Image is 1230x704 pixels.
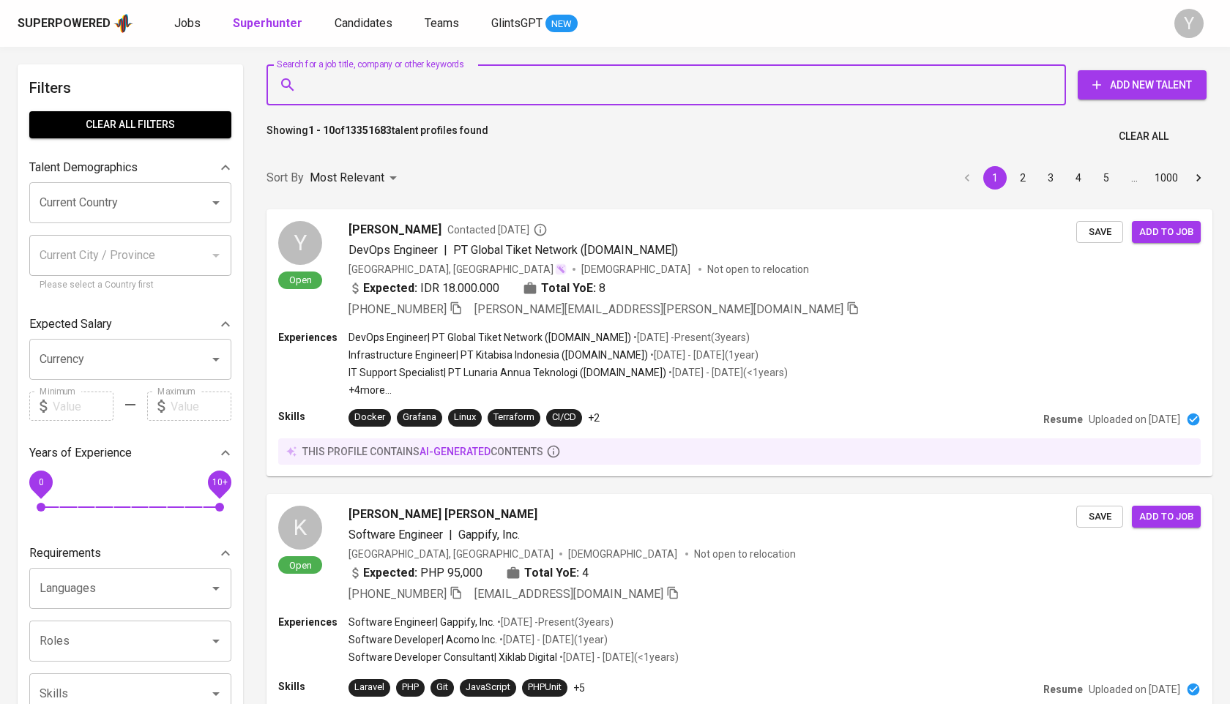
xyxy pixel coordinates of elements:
input: Value [171,392,231,421]
button: page 1 [983,166,1007,190]
span: GlintsGPT [491,16,543,30]
img: app logo [113,12,133,34]
a: GlintsGPT NEW [491,15,578,33]
b: 1 - 10 [308,124,335,136]
p: Showing of talent profiles found [266,123,488,150]
span: [PHONE_NUMBER] [348,587,447,601]
div: Laravel [354,681,384,694]
span: Open [283,274,318,286]
p: Experiences [278,615,348,629]
p: Experiences [278,330,348,345]
div: PHPUnit [528,681,562,694]
div: Talent Demographics [29,153,231,182]
span: Add to job [1139,224,1193,241]
button: Clear All filters [29,111,231,138]
div: PHP 95,000 [348,564,482,582]
div: Grafana [403,411,436,424]
button: Open [206,349,226,370]
button: Open [206,578,226,599]
span: Jobs [174,16,201,30]
p: Please select a Country first [40,278,221,293]
div: JavaScript [466,681,510,694]
svg: By Batam recruiter [533,222,548,237]
b: 13351683 [345,124,392,136]
p: Resume [1043,412,1083,427]
span: | [444,241,447,259]
div: PHP [402,681,419,694]
span: [DEMOGRAPHIC_DATA] [568,547,679,561]
p: Not open to relocation [707,262,809,277]
button: Add to job [1132,221,1201,244]
span: Software Engineer [348,528,443,542]
p: Expected Salary [29,315,112,333]
span: DevOps Engineer [348,243,438,257]
button: Go to page 5 [1095,166,1118,190]
span: [PHONE_NUMBER] [348,302,447,316]
a: Jobs [174,15,204,33]
input: Value [53,392,113,421]
span: [PERSON_NAME][EMAIL_ADDRESS][PERSON_NAME][DOMAIN_NAME] [474,302,843,316]
b: Superhunter [233,16,302,30]
img: magic_wand.svg [555,263,567,275]
button: Go to page 4 [1067,166,1090,190]
button: Open [206,631,226,651]
span: Add New Talent [1089,76,1195,94]
span: NEW [545,17,578,31]
p: Resume [1043,682,1083,697]
p: • [DATE] - [DATE] ( <1 years ) [666,365,788,380]
p: Requirements [29,544,101,562]
button: Go to page 1000 [1150,166,1182,190]
button: Save [1076,221,1123,244]
div: Expected Salary [29,310,231,339]
span: PT Global Tiket Network ([DOMAIN_NAME]) [453,243,678,257]
p: this profile contains contents [302,444,543,459]
span: Contacted [DATE] [447,222,548,237]
span: 8 [599,280,605,297]
button: Open [206,684,226,704]
b: Expected: [363,280,417,297]
h6: Filters [29,76,231,100]
span: [DEMOGRAPHIC_DATA] [581,262,693,277]
a: YOpen[PERSON_NAME]Contacted [DATE]DevOps Engineer|PT Global Tiket Network ([DOMAIN_NAME])[GEOGRAP... [266,209,1212,476]
div: Superpowered [18,15,111,32]
p: +4 more ... [348,383,788,397]
div: [GEOGRAPHIC_DATA], [GEOGRAPHIC_DATA] [348,262,567,277]
p: Not open to relocation [694,547,796,561]
button: Save [1076,506,1123,528]
p: DevOps Engineer | PT Global Tiket Network ([DOMAIN_NAME]) [348,330,631,345]
p: Sort By [266,169,304,187]
b: Total YoE: [524,564,579,582]
div: Years of Experience [29,438,231,468]
span: 4 [582,564,589,582]
p: Most Relevant [310,169,384,187]
div: … [1122,171,1146,185]
p: Skills [278,679,348,694]
a: Superhunter [233,15,305,33]
span: [PERSON_NAME] [PERSON_NAME] [348,506,537,523]
span: Teams [425,16,459,30]
span: Save [1084,509,1116,525]
div: Y [278,221,322,265]
button: Clear All [1113,123,1174,150]
span: Clear All [1119,127,1168,146]
p: Talent Demographics [29,159,138,176]
div: CI/CD [552,411,576,424]
p: Skills [278,409,348,424]
span: Candidates [335,16,392,30]
p: Years of Experience [29,444,132,462]
button: Go to page 3 [1039,166,1062,190]
p: • [DATE] - Present ( 3 years ) [631,330,750,345]
div: Y [1174,9,1204,38]
div: K [278,506,322,550]
p: Software Engineer | Gappify, Inc. [348,615,495,629]
p: • [DATE] - [DATE] ( 1 year ) [497,632,608,647]
div: Linux [454,411,476,424]
p: IT Support Specialist | PT Lunaria Annua Teknologi ([DOMAIN_NAME]) [348,365,666,380]
span: | [449,526,452,544]
b: Expected: [363,564,417,582]
div: [GEOGRAPHIC_DATA], [GEOGRAPHIC_DATA] [348,547,553,561]
div: Git [436,681,448,694]
button: Open [206,192,226,213]
p: • [DATE] - Present ( 3 years ) [495,615,614,629]
p: Uploaded on [DATE] [1089,682,1180,697]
